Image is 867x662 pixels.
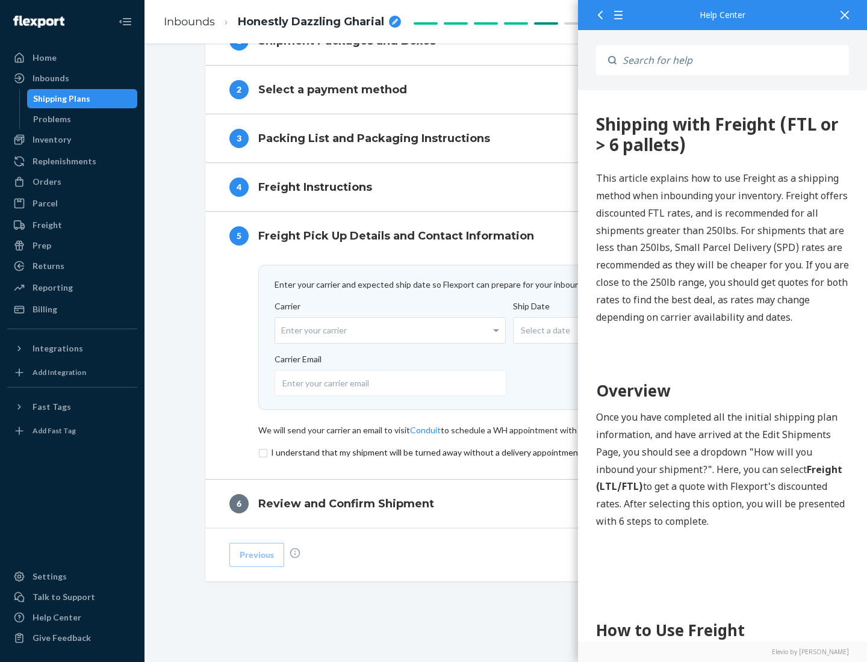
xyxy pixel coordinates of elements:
[229,80,249,99] div: 2
[18,289,271,312] h1: Overview
[275,279,738,291] div: Enter your carrier and expected ship date so Flexport can prepare for your inbound .
[7,363,137,382] a: Add Integration
[258,131,490,146] h4: Packing List and Packaging Instructions
[258,82,407,97] h4: Select a payment method
[154,4,411,40] ol: breadcrumbs
[33,425,76,436] div: Add Fast Tag
[33,240,51,252] div: Prep
[7,256,137,276] a: Returns
[33,282,73,294] div: Reporting
[33,72,69,84] div: Inbounds
[229,494,249,513] div: 6
[596,648,849,656] a: Elevio by [PERSON_NAME]
[275,370,506,396] input: Enter your carrier email
[205,480,807,528] button: 6Review and Confirm Shipment
[33,401,71,413] div: Fast Tags
[258,496,434,512] h4: Review and Confirm Shipment
[33,52,57,64] div: Home
[7,567,137,586] a: Settings
[7,300,137,319] a: Billing
[33,591,95,603] div: Talk to Support
[33,134,71,146] div: Inventory
[33,93,90,105] div: Shipping Plans
[205,114,807,162] button: 3Packing List and Packaging Instructions
[7,587,137,607] button: Talk to Support
[7,69,137,88] a: Inbounds
[18,79,271,235] p: This article explains how to use Freight as a shipping method when inbounding your inventory. Fre...
[617,45,849,75] input: Search
[18,24,271,64] div: 360 Shipping with Freight (FTL or > 6 pallets)
[7,48,137,67] a: Home
[275,318,505,343] div: Enter your carrier
[33,197,58,209] div: Parcel
[18,528,271,552] h1: How to Use Freight
[33,176,61,188] div: Orders
[7,608,137,627] a: Help Center
[7,397,137,416] button: Fast Tags
[18,564,271,586] h2: Step 1: Boxes and Labels
[33,260,64,272] div: Returns
[113,10,137,34] button: Close Navigation
[205,163,807,211] button: 4Freight Instructions
[33,571,67,583] div: Settings
[7,339,137,358] button: Integrations
[7,628,137,648] button: Give Feedback
[229,178,249,197] div: 4
[238,14,384,30] span: Honestly Dazzling Gharial
[33,219,62,231] div: Freight
[18,318,271,440] p: Once you have completed all the initial shipping plan information, and have arrived at the Edit S...
[27,89,138,108] a: Shipping Plans
[7,130,137,149] a: Inventory
[229,129,249,148] div: 3
[521,324,570,336] span: Select a date
[7,215,137,235] a: Freight
[410,425,441,435] a: Conduit
[205,212,807,260] button: 5Freight Pick Up Details and Contact Information
[28,8,53,19] span: Chat
[229,226,249,246] div: 5
[33,367,86,377] div: Add Integration
[33,611,81,623] div: Help Center
[33,155,96,167] div: Replenishments
[33,632,91,644] div: Give Feedback
[205,66,807,114] button: 2Select a payment method
[7,278,137,297] a: Reporting
[275,353,731,396] label: Carrier Email
[33,342,83,354] div: Integrations
[13,16,64,28] img: Flexport logo
[258,424,754,436] div: We will send your carrier an email to visit to schedule a WH appointment with Reference ASN / PO # .
[7,172,137,191] a: Orders
[7,421,137,441] a: Add Fast Tag
[229,543,284,567] button: Previous
[33,113,71,125] div: Problems
[596,11,849,19] div: Help Center
[258,228,534,244] h4: Freight Pick Up Details and Contact Information
[7,194,137,213] a: Parcel
[33,303,57,315] div: Billing
[258,179,372,195] h4: Freight Instructions
[275,300,506,344] label: Carrier
[7,236,137,255] a: Prep
[7,152,137,171] a: Replenishments
[513,300,753,353] label: Ship Date
[27,110,138,129] a: Problems
[164,15,215,28] a: Inbounds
